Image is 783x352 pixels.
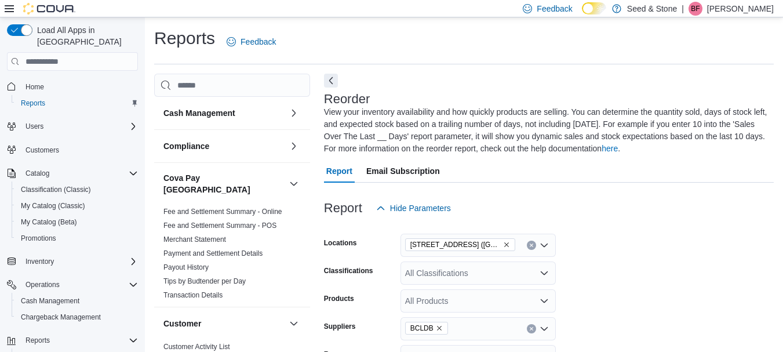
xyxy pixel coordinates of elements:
span: Email Subscription [366,159,440,183]
span: Operations [21,278,138,292]
button: Reports [21,333,54,347]
span: Transaction Details [163,291,223,300]
span: Load All Apps in [GEOGRAPHIC_DATA] [32,24,138,48]
a: Payment and Settlement Details [163,249,263,257]
span: Reports [21,333,138,347]
span: Inventory [21,255,138,268]
button: Remove BCLDB from selection in this group [436,325,443,332]
label: Classifications [324,266,373,275]
button: Users [2,118,143,135]
button: Promotions [12,230,143,246]
h3: Reorder [324,92,370,106]
button: Operations [2,277,143,293]
button: Customer [287,317,301,331]
span: Home [26,82,44,92]
button: Home [2,78,143,95]
button: Cova Pay [GEOGRAPHIC_DATA] [163,172,285,195]
button: Cash Management [12,293,143,309]
span: Customer Activity List [163,342,230,351]
span: 616 Fort St. (Bay Centre) [405,238,515,251]
a: Chargeback Management [16,310,105,324]
button: Next [324,74,338,88]
span: Classification (Classic) [21,185,91,194]
span: Payment and Settlement Details [163,249,263,258]
span: Cash Management [21,296,79,306]
h1: Reports [154,27,215,50]
button: Catalog [21,166,54,180]
button: Hide Parameters [372,197,456,220]
button: Catalog [2,165,143,182]
div: Brian Furman [689,2,702,16]
a: My Catalog (Classic) [16,199,90,213]
a: Fee and Settlement Summary - Online [163,208,282,216]
button: Inventory [2,253,143,270]
button: Reports [12,95,143,111]
span: Merchant Statement [163,235,226,244]
span: Payout History [163,263,209,272]
p: | [682,2,684,16]
button: Classification (Classic) [12,182,143,198]
span: Report [326,159,352,183]
button: Customers [2,141,143,158]
h3: Compliance [163,140,209,152]
button: Cash Management [163,107,285,119]
span: Customers [26,146,59,155]
span: Classification (Classic) [16,183,138,197]
button: Reports [2,332,143,349]
a: My Catalog (Beta) [16,215,82,229]
span: Hide Parameters [390,202,451,214]
span: BF [691,2,700,16]
button: My Catalog (Beta) [12,214,143,230]
span: My Catalog (Beta) [21,217,77,227]
label: Suppliers [324,322,356,331]
span: Promotions [21,234,56,243]
span: Cash Management [16,294,138,308]
button: Users [21,119,48,133]
button: Open list of options [540,296,549,306]
span: [STREET_ADDRESS] ([GEOGRAPHIC_DATA]) [410,239,501,251]
button: Compliance [163,140,285,152]
span: Home [21,79,138,93]
span: Catalog [21,166,138,180]
p: Seed & Stone [627,2,677,16]
span: BCLDB [405,322,448,335]
button: Customer [163,318,285,329]
p: [PERSON_NAME] [707,2,774,16]
a: Reports [16,96,50,110]
a: Home [21,80,49,94]
span: Fee and Settlement Summary - Online [163,207,282,216]
span: Reports [26,336,50,345]
a: Classification (Classic) [16,183,96,197]
button: Operations [21,278,64,292]
button: Clear input [527,324,536,333]
span: Tips by Budtender per Day [163,277,246,286]
a: Customers [21,143,64,157]
label: Products [324,294,354,303]
span: Chargeback Management [21,313,101,322]
button: Cash Management [287,106,301,120]
span: Users [21,119,138,133]
a: Fee and Settlement Summary - POS [163,222,276,230]
button: Clear input [527,241,536,250]
h3: Cash Management [163,107,235,119]
a: Transaction Details [163,291,223,299]
span: BCLDB [410,322,434,334]
input: Dark Mode [582,2,606,14]
button: Inventory [21,255,59,268]
span: Operations [26,280,60,289]
button: Chargeback Management [12,309,143,325]
a: Feedback [222,30,281,53]
span: Users [26,122,43,131]
h3: Customer [163,318,201,329]
a: Tips by Budtender per Day [163,277,246,285]
span: My Catalog (Beta) [16,215,138,229]
span: Fee and Settlement Summary - POS [163,221,276,230]
h3: Report [324,201,362,215]
span: Catalog [26,169,49,178]
button: Cova Pay [GEOGRAPHIC_DATA] [287,177,301,191]
span: My Catalog (Classic) [21,201,85,211]
a: Promotions [16,231,61,245]
img: Cova [23,3,75,14]
span: Dark Mode [582,14,582,15]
